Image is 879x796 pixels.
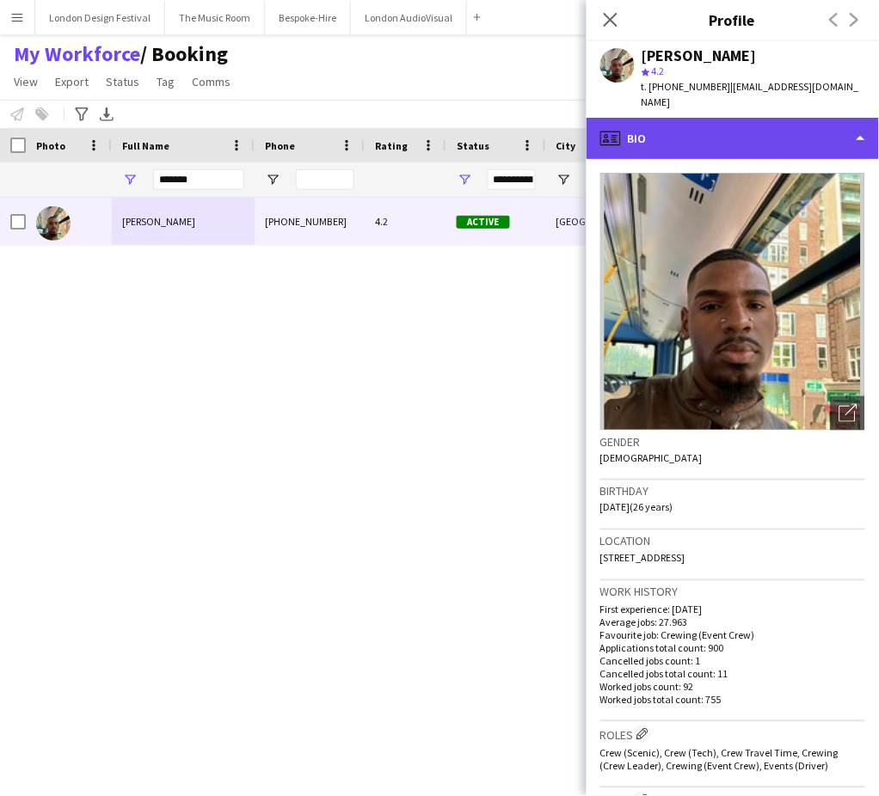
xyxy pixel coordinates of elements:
a: Comms [185,70,237,93]
span: 4.2 [652,64,665,77]
input: Phone Filter Input [296,169,354,190]
button: Open Filter Menu [265,172,280,187]
span: Comms [192,74,231,89]
p: Average jobs: 27.963 [600,616,865,629]
span: t. [PHONE_NUMBER] [642,80,731,93]
span: Booking [140,41,228,67]
p: First experience: [DATE] [600,603,865,616]
a: View [7,70,45,93]
p: Worked jobs count: 92 [600,681,865,694]
span: City [556,139,576,152]
div: Bio [587,118,879,159]
span: Rating [375,139,408,152]
span: Photo [36,139,65,152]
span: | [EMAIL_ADDRESS][DOMAIN_NAME] [642,80,859,108]
button: Open Filter Menu [457,172,472,187]
a: Status [99,70,146,93]
h3: Roles [600,726,865,744]
div: Open photos pop-in [831,396,865,431]
span: [STREET_ADDRESS] [600,552,685,565]
a: Export [48,70,95,93]
a: Tag [150,70,181,93]
h3: Work history [600,585,865,600]
span: [PERSON_NAME] [122,215,195,228]
button: Open Filter Menu [556,172,572,187]
h3: Profile [587,9,879,31]
img: Crew avatar or photo [600,173,865,431]
h3: Gender [600,434,865,450]
button: Open Filter Menu [122,172,138,187]
span: Active [457,216,510,229]
span: Crew (Scenic), Crew (Tech), Crew Travel Time, Crewing (Crew Leader), Crewing (Event Crew), Events... [600,747,839,773]
span: [DEMOGRAPHIC_DATA] [600,451,703,464]
p: Favourite job: Crewing (Event Crew) [600,629,865,642]
span: Status [106,74,139,89]
input: Full Name Filter Input [153,169,244,190]
button: London AudioVisual [351,1,467,34]
p: Applications total count: 900 [600,642,865,655]
button: Bespoke-Hire [265,1,351,34]
span: View [14,74,38,89]
app-action-btn: Advanced filters [71,104,92,125]
div: [GEOGRAPHIC_DATA] [546,198,648,245]
span: Phone [265,139,295,152]
div: 4.2 [365,198,446,245]
p: Cancelled jobs total count: 11 [600,668,865,681]
span: [DATE] (26 years) [600,501,673,514]
span: Status [457,139,490,152]
a: My Workforce [14,41,140,67]
h3: Location [600,534,865,549]
span: Tag [157,74,175,89]
app-action-btn: Export XLSX [96,104,117,125]
div: [PERSON_NAME] [642,48,757,64]
span: Export [55,74,89,89]
div: [PHONE_NUMBER] [255,198,365,245]
h3: Birthday [600,484,865,499]
img: Stephon Johnson [36,206,71,241]
p: Cancelled jobs count: 1 [600,655,865,668]
p: Worked jobs total count: 755 [600,694,865,707]
button: The Music Room [165,1,265,34]
button: London Design Festival [35,1,165,34]
span: Full Name [122,139,169,152]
